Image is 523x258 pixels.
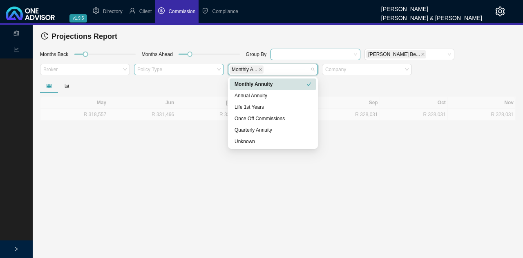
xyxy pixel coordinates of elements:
span: setting [93,7,99,14]
span: Client [139,9,152,14]
span: Monthly Annuity [230,65,264,74]
span: close [421,52,425,56]
div: Months Back [38,50,70,62]
div: [PERSON_NAME] [381,2,482,11]
div: Life 1st Years [230,101,316,113]
div: Quarterly Annuity [230,124,316,136]
span: Commission [168,9,195,14]
div: Unknown [230,136,316,147]
span: v1.9.5 [69,14,87,22]
span: setting [495,7,505,16]
span: reconciliation [13,27,19,41]
span: history [41,32,48,40]
span: Monthly A... [232,66,257,73]
div: Unknown [235,137,311,146]
div: Monthly Annuity [235,80,306,88]
span: safety [202,7,208,14]
span: bar-chart [65,83,69,88]
span: Compliance [212,9,238,14]
div: Once Off Commissions [230,113,316,124]
div: Monthly Annuity [230,79,316,90]
span: dollar [158,7,165,14]
div: Months Ahead [139,50,175,62]
span: check [306,82,311,87]
div: Life 1st Years [235,103,311,111]
div: [PERSON_NAME] & [PERSON_NAME] [381,11,482,20]
span: line-chart [13,43,19,57]
span: [PERSON_NAME] Be... [368,51,420,58]
span: Directory [103,9,123,14]
span: table [47,83,51,88]
span: right [14,247,19,251]
div: Annual Annuity [230,90,316,101]
div: Once Off Commissions [235,114,311,123]
span: close-circle [311,67,315,72]
span: Shelly Beach [366,50,426,58]
span: Projections Report [51,32,117,40]
img: 2df55531c6924b55f21c4cf5d4484680-logo-light.svg [6,7,55,20]
div: Annual Annuity [235,92,311,100]
div: Quarterly Annuity [235,126,311,134]
span: close [258,67,262,72]
span: close-circle [447,52,451,56]
div: Group By [244,50,269,62]
span: user [129,7,136,14]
